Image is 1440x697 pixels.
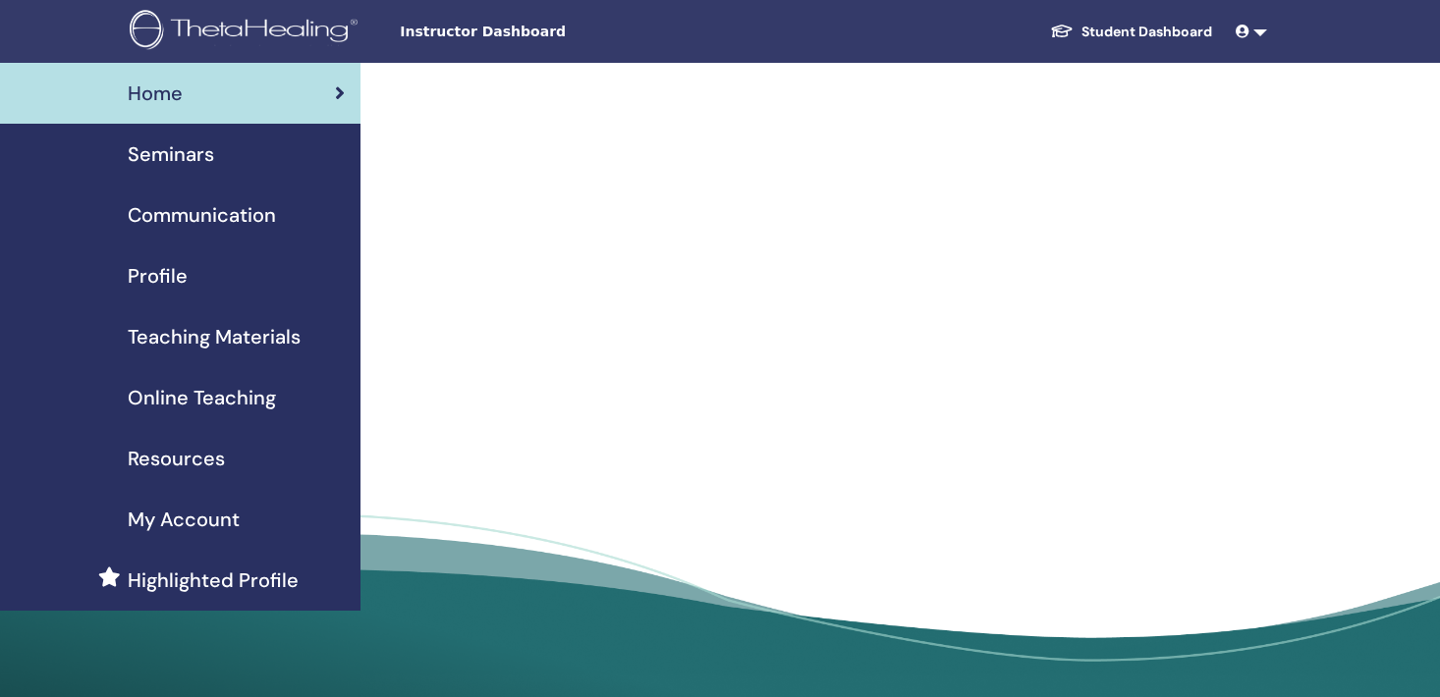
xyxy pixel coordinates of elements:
[128,139,214,169] span: Seminars
[130,10,364,54] img: logo.png
[128,565,299,595] span: Highlighted Profile
[400,22,694,42] span: Instructor Dashboard
[128,200,276,230] span: Communication
[128,79,183,108] span: Home
[128,261,188,291] span: Profile
[128,383,276,412] span: Online Teaching
[128,505,240,534] span: My Account
[1034,14,1228,50] a: Student Dashboard
[128,444,225,473] span: Resources
[1050,23,1074,39] img: graduation-cap-white.svg
[128,322,301,351] span: Teaching Materials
